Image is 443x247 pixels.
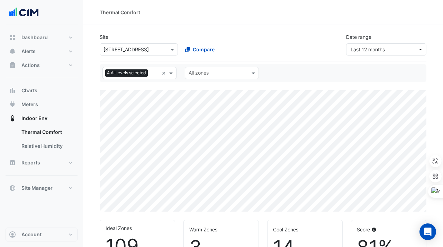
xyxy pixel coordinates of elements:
div: Warm Zones [189,226,253,233]
a: Relative Humidity [16,139,78,153]
app-icon: Dashboard [9,34,16,41]
div: Thermal Comfort [100,9,140,16]
div: Open Intercom Messenger [419,223,436,240]
button: Reports [6,156,78,170]
div: Score [357,226,421,233]
button: Indoor Env [6,111,78,125]
app-icon: Meters [9,101,16,108]
app-icon: Indoor Env [9,115,16,122]
button: Charts [6,84,78,97]
button: Meters [6,97,78,111]
button: Compare [181,43,219,56]
span: Compare [193,46,215,53]
app-icon: Charts [9,87,16,94]
button: Alerts [6,44,78,58]
span: Site Manager [21,185,53,191]
label: Date range [346,33,371,41]
app-icon: Actions [9,62,16,69]
span: 01 Aug 24 - 31 Jul 25 [351,46,385,52]
span: Dashboard [21,34,48,41]
span: Actions [21,62,40,69]
img: Company Logo [8,6,39,19]
div: All zones [188,69,209,78]
span: Alerts [21,48,36,55]
button: Actions [6,58,78,72]
span: Charts [21,87,37,94]
div: Cool Zones [273,226,337,233]
span: Meters [21,101,38,108]
span: 4 All levels selected [105,69,148,76]
button: Last 12 months [346,43,426,56]
app-icon: Site Manager [9,185,16,191]
button: Site Manager [6,181,78,195]
button: Account [6,228,78,241]
span: Reports [21,159,40,166]
button: Dashboard [6,31,78,44]
span: Account [21,231,42,238]
a: Thermal Comfort [16,125,78,139]
span: Clear [162,69,168,77]
div: Ideal Zones [106,224,169,232]
span: Indoor Env [21,115,47,122]
app-icon: Reports [9,159,16,166]
app-icon: Alerts [9,48,16,55]
label: Site [100,33,108,41]
div: Indoor Env [6,125,78,156]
